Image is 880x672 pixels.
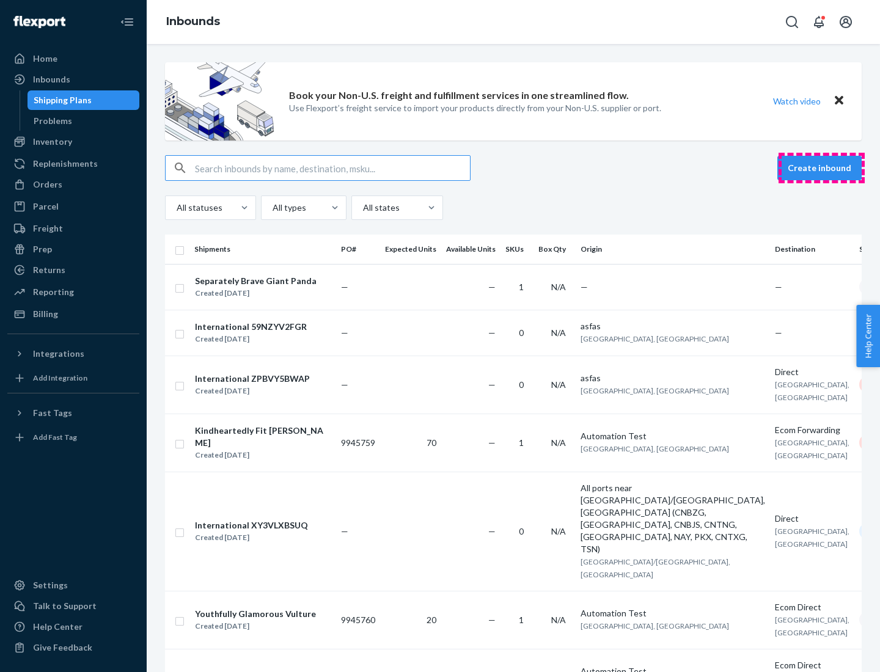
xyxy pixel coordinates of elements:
[13,16,65,28] img: Flexport logo
[33,621,82,633] div: Help Center
[33,579,68,591] div: Settings
[775,380,849,402] span: [GEOGRAPHIC_DATA], [GEOGRAPHIC_DATA]
[576,235,770,264] th: Origin
[775,282,782,292] span: —
[336,591,380,649] td: 9945760
[33,73,70,86] div: Inbounds
[7,596,139,616] a: Talk to Support
[33,243,52,255] div: Prep
[271,202,273,214] input: All types
[28,111,140,131] a: Problems
[581,320,765,332] div: asfas
[519,615,524,625] span: 1
[7,368,139,388] a: Add Integration
[770,235,854,264] th: Destination
[581,334,729,343] span: [GEOGRAPHIC_DATA], [GEOGRAPHIC_DATA]
[7,175,139,194] a: Orders
[7,638,139,657] button: Give Feedback
[581,607,765,619] div: Automation Test
[581,444,729,453] span: [GEOGRAPHIC_DATA], [GEOGRAPHIC_DATA]
[34,115,72,127] div: Problems
[7,304,139,324] a: Billing
[427,615,436,625] span: 20
[195,608,316,620] div: Youthfully Glamorous Vulture
[7,282,139,302] a: Reporting
[195,385,310,397] div: Created [DATE]
[336,414,380,472] td: 9945759
[195,275,317,287] div: Separately Brave Giant Panda
[336,235,380,264] th: PO#
[341,379,348,390] span: —
[775,424,849,436] div: Ecom Forwarding
[33,158,98,170] div: Replenishments
[551,526,566,536] span: N/A
[33,432,77,442] div: Add Fast Tag
[115,10,139,34] button: Close Navigation
[581,430,765,442] div: Automation Test
[33,222,63,235] div: Freight
[195,373,310,385] div: International ZPBVY5BWAP
[856,305,880,367] button: Help Center
[195,620,316,632] div: Created [DATE]
[7,617,139,637] a: Help Center
[775,615,849,637] span: [GEOGRAPHIC_DATA], [GEOGRAPHIC_DATA]
[7,49,139,68] a: Home
[289,102,661,114] p: Use Flexport’s freight service to import your products directly from your Non-U.S. supplier or port.
[33,348,84,360] div: Integrations
[488,282,496,292] span: —
[441,235,501,264] th: Available Units
[551,379,566,390] span: N/A
[780,10,804,34] button: Open Search Box
[33,200,59,213] div: Parcel
[551,327,566,338] span: N/A
[775,327,782,338] span: —
[28,90,140,110] a: Shipping Plans
[834,10,858,34] button: Open account menu
[7,403,139,423] button: Fast Tags
[195,531,308,544] div: Created [DATE]
[195,333,307,345] div: Created [DATE]
[488,379,496,390] span: —
[195,449,331,461] div: Created [DATE]
[7,70,139,89] a: Inbounds
[195,321,307,333] div: International 59NZYV2FGR
[7,239,139,259] a: Prep
[488,327,496,338] span: —
[289,89,629,103] p: Book your Non-U.S. freight and fulfillment services in one streamlined flow.
[33,407,72,419] div: Fast Tags
[7,344,139,363] button: Integrations
[33,178,62,191] div: Orders
[807,10,831,34] button: Open notifications
[195,156,470,180] input: Search inbounds by name, destination, msku...
[7,428,139,447] a: Add Fast Tag
[519,327,524,338] span: 0
[7,197,139,216] a: Parcel
[775,659,849,671] div: Ecom Direct
[175,202,177,214] input: All statuses
[341,327,348,338] span: —
[33,286,74,298] div: Reporting
[7,219,139,238] a: Freight
[33,641,92,654] div: Give Feedback
[33,373,87,383] div: Add Integration
[33,53,57,65] div: Home
[581,557,730,579] span: [GEOGRAPHIC_DATA]/[GEOGRAPHIC_DATA], [GEOGRAPHIC_DATA]
[775,601,849,613] div: Ecom Direct
[831,92,847,110] button: Close
[7,132,139,152] a: Inventory
[775,513,849,525] div: Direct
[189,235,336,264] th: Shipments
[581,482,765,555] div: All ports near [GEOGRAPHIC_DATA]/[GEOGRAPHIC_DATA], [GEOGRAPHIC_DATA] (CNBZG, [GEOGRAPHIC_DATA], ...
[156,4,230,40] ol: breadcrumbs
[341,282,348,292] span: —
[581,372,765,384] div: asfas
[33,600,97,612] div: Talk to Support
[488,615,496,625] span: —
[427,437,436,448] span: 70
[775,527,849,549] span: [GEOGRAPHIC_DATA], [GEOGRAPHIC_DATA]
[341,526,348,536] span: —
[551,282,566,292] span: N/A
[777,156,862,180] button: Create inbound
[501,235,533,264] th: SKUs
